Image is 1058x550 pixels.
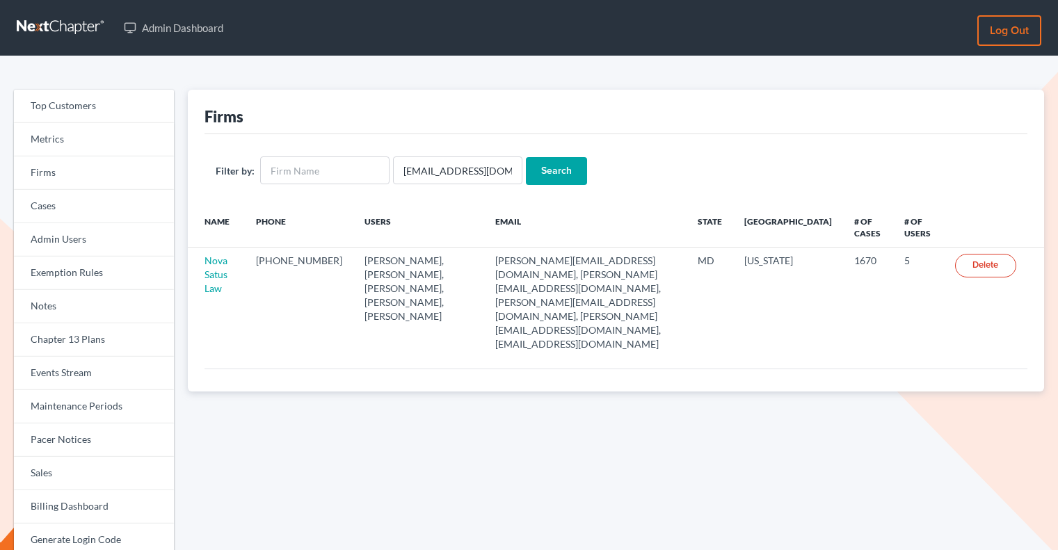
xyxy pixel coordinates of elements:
[893,207,944,248] th: # of Users
[977,15,1041,46] a: Log out
[245,207,353,248] th: Phone
[14,90,174,123] a: Top Customers
[14,223,174,257] a: Admin Users
[526,157,587,185] input: Search
[484,248,687,357] td: [PERSON_NAME][EMAIL_ADDRESS][DOMAIN_NAME], [PERSON_NAME][EMAIL_ADDRESS][DOMAIN_NAME], [PERSON_NAM...
[205,254,227,294] a: Nova Satus Law
[14,156,174,190] a: Firms
[216,163,255,178] label: Filter by:
[955,254,1016,277] a: Delete
[14,457,174,490] a: Sales
[687,248,733,357] td: MD
[14,190,174,223] a: Cases
[733,248,843,357] td: [US_STATE]
[14,123,174,156] a: Metrics
[893,248,944,357] td: 5
[484,207,687,248] th: Email
[353,248,485,357] td: [PERSON_NAME], [PERSON_NAME], [PERSON_NAME], [PERSON_NAME], [PERSON_NAME]
[687,207,733,248] th: State
[14,323,174,357] a: Chapter 13 Plans
[14,490,174,524] a: Billing Dashboard
[260,156,390,184] input: Firm Name
[205,106,243,127] div: Firms
[14,290,174,323] a: Notes
[14,390,174,423] a: Maintenance Periods
[188,207,245,248] th: Name
[14,423,174,457] a: Pacer Notices
[117,15,230,40] a: Admin Dashboard
[14,257,174,290] a: Exemption Rules
[353,207,485,248] th: Users
[843,248,894,357] td: 1670
[393,156,522,184] input: Users
[733,207,843,248] th: [GEOGRAPHIC_DATA]
[245,248,353,357] td: [PHONE_NUMBER]
[843,207,894,248] th: # of Cases
[14,357,174,390] a: Events Stream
